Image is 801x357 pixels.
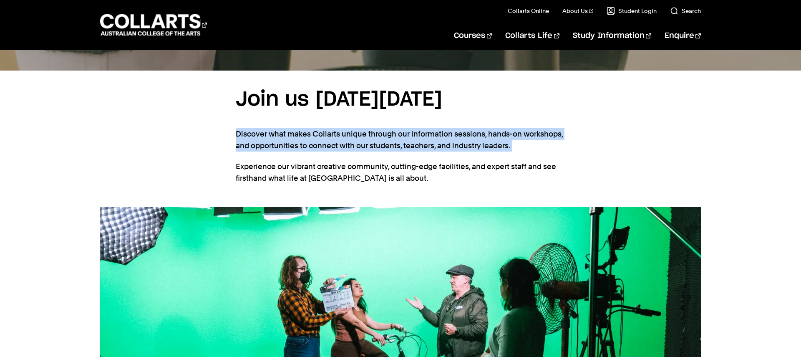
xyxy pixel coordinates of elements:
[665,22,701,50] a: Enquire
[100,13,207,37] div: Go to homepage
[573,22,651,50] a: Study Information
[562,7,593,15] a: About Us
[505,22,559,50] a: Collarts Life
[670,7,701,15] a: Search
[454,22,492,50] a: Courses
[607,7,657,15] a: Student Login
[236,84,565,116] h3: Join us [DATE][DATE]
[508,7,549,15] a: Collarts Online
[236,128,565,152] p: Discover what makes Collarts unique through our information sessions, hands-on workshops, and opp...
[236,161,565,184] p: Experience our vibrant creative community, cutting-edge facilities, and expert staff and see firs...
